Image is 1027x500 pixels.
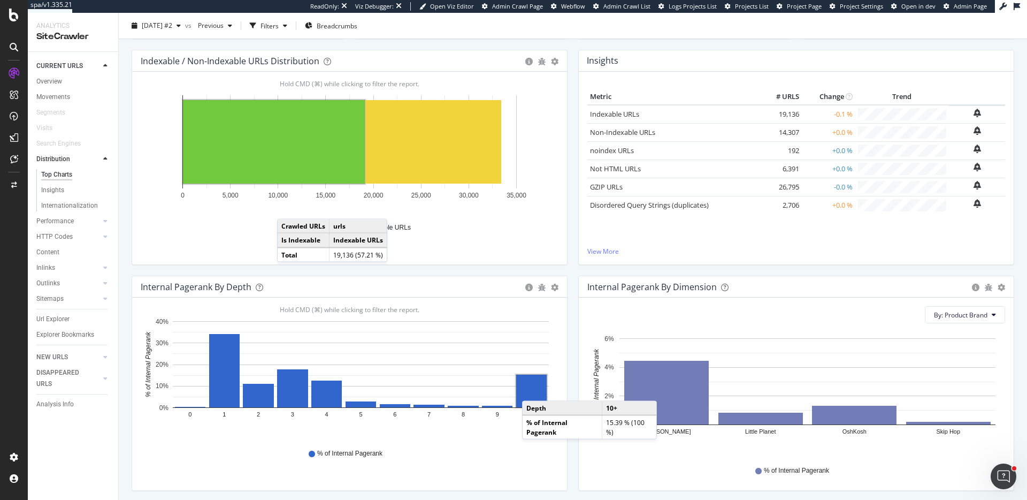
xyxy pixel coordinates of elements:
div: Analysis Info [36,399,74,410]
span: Project Page [787,2,822,10]
a: CURRENT URLS [36,60,100,72]
td: +0.0 % [802,196,855,214]
div: Visits [36,123,52,134]
div: Indexable / Non-Indexable URLs Distribution [141,56,319,66]
td: 2,706 [759,196,802,214]
a: Admin Page [944,2,987,11]
div: gear [551,58,558,65]
a: Inlinks [36,262,100,274]
div: Movements [36,92,70,103]
a: HTTP Codes [36,231,100,243]
text: % of Internal Pagerank [144,331,152,397]
text: 0 [188,412,191,418]
a: Logs Projects List [658,2,717,11]
td: % of Internal Pagerank [523,415,602,438]
a: Open Viz Editor [419,2,474,11]
div: ReadOnly: [310,2,339,11]
div: Internationalization [41,200,98,211]
a: Project Page [777,2,822,11]
text: 30% [156,339,168,347]
text: 6% [604,335,614,343]
th: # URLS [759,89,802,105]
a: Non-Indexable URLs [590,127,655,137]
text: 0 [181,192,185,199]
a: Indexable URLs [590,109,639,119]
text: 6 [393,412,396,418]
text: 30,000 [459,192,479,199]
td: +0.0 % [802,160,855,178]
button: [DATE] #2 [127,17,185,34]
div: bug [538,284,546,291]
button: Breadcrumbs [301,17,362,34]
a: Content [36,247,111,258]
div: Viz Debugger: [355,2,394,11]
a: Webflow [551,2,585,11]
div: Performance [36,216,74,227]
th: Trend [855,89,949,105]
span: Logs Projects List [669,2,717,10]
span: 2025 Jul. 21st #2 [142,21,172,30]
th: Change [802,89,855,105]
td: 15.39 % (100 %) [602,415,656,438]
div: bell-plus [974,163,981,171]
span: Breadcrumbs [317,21,357,30]
a: Explorer Bookmarks [36,329,111,340]
text: 4 [325,412,328,418]
svg: A chart. [141,89,558,213]
span: % of Internal Pagerank [317,449,382,458]
td: 19,136 [759,105,802,124]
text: Little Planet [745,429,776,435]
div: bell-plus [974,109,981,117]
button: By: Product Brand [925,306,1005,323]
div: Segments [36,107,65,118]
text: 5 [359,412,362,418]
a: Project Settings [830,2,883,11]
span: Open Viz Editor [430,2,474,10]
svg: A chart. [587,332,1005,456]
div: bug [538,58,546,65]
div: bell-plus [974,126,981,135]
th: Metric [587,89,759,105]
div: bell-plus [974,199,981,208]
div: Filters [260,21,279,30]
span: % of Internal Pagerank [764,466,829,475]
a: Segments [36,107,76,118]
a: View More [587,247,1005,256]
a: Url Explorer [36,314,111,325]
iframe: Intercom live chat [991,464,1016,489]
span: Admin Crawl List [603,2,650,10]
button: Previous [194,17,236,34]
div: CURRENT URLS [36,60,83,72]
text: Skip Hop [936,429,960,435]
text: 5,000 [223,192,239,199]
a: Visits [36,123,63,134]
div: circle-info [525,284,533,291]
h4: Insights [587,54,618,68]
td: Is Indexable [278,233,329,247]
td: urls [329,219,387,233]
div: HTTP Codes [36,231,73,243]
div: Explorer Bookmarks [36,329,94,340]
div: bug [985,284,992,291]
a: Internationalization [41,200,111,211]
a: NEW URLS [36,352,100,363]
td: Depth [523,401,602,415]
div: Top Charts [41,169,72,180]
a: Performance [36,216,100,227]
td: Crawled URLs [278,219,329,233]
span: Open in dev [901,2,936,10]
a: Open in dev [891,2,936,11]
div: Internal Pagerank By Dimension [587,282,717,292]
div: Url Explorer [36,314,70,325]
td: 192 [759,141,802,160]
div: Overview [36,76,62,87]
div: Search Engines [36,138,81,149]
a: Admin Crawl List [593,2,650,11]
a: Disordered Query Strings (duplicates) [590,200,709,210]
div: Insights [41,185,64,196]
text: OshKosh [842,429,867,435]
div: DISAPPEARED URLS [36,367,90,390]
td: 6,391 [759,160,802,178]
text: 3 [291,412,294,418]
